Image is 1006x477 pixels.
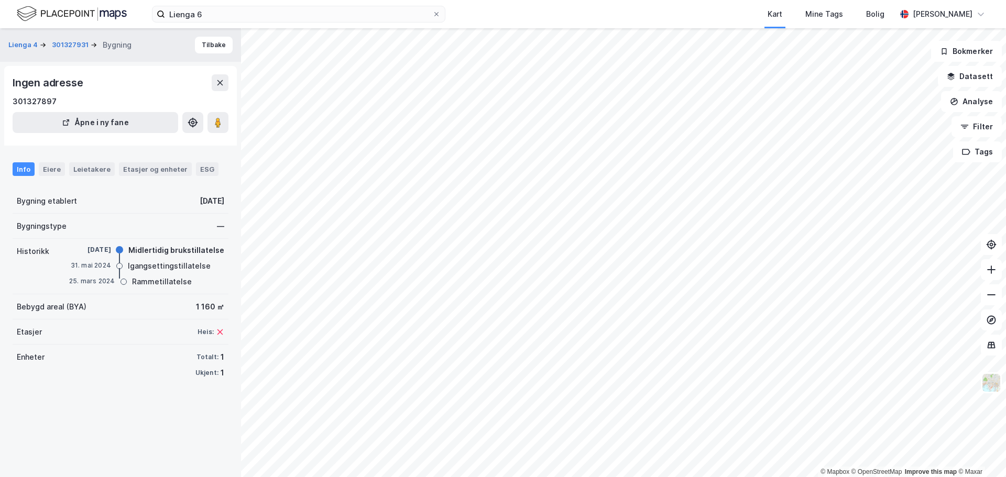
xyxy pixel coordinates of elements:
[200,195,224,207] div: [DATE]
[938,66,1002,87] button: Datasett
[123,164,188,174] div: Etasjer og enheter
[941,91,1002,112] button: Analyse
[195,37,233,53] button: Tilbake
[821,468,849,475] a: Mapbox
[952,116,1002,137] button: Filter
[196,301,224,313] div: 1 160 ㎡
[768,8,782,20] div: Kart
[17,195,77,207] div: Bygning etablert
[217,220,224,232] div: —
[8,40,40,50] button: Lienga 4
[128,260,211,272] div: Igangsettingstillatelse
[13,162,35,176] div: Info
[128,244,224,257] div: Midlertidig brukstillatelse
[221,351,224,363] div: 1
[954,427,1006,477] iframe: Chat Widget
[13,95,57,108] div: 301327897
[981,373,1001,393] img: Z
[905,468,957,475] a: Improve this map
[13,112,178,133] button: Åpne i ny fane
[866,8,884,20] div: Bolig
[196,162,218,176] div: ESG
[221,367,224,379] div: 1
[17,301,86,313] div: Bebygd areal (BYA)
[195,369,218,377] div: Ukjent:
[69,276,115,286] div: 25. mars 2024
[13,74,85,91] div: Ingen adresse
[17,245,49,258] div: Historikk
[17,220,67,232] div: Bygningstype
[69,162,115,176] div: Leietakere
[931,41,1002,62] button: Bokmerker
[953,141,1002,162] button: Tags
[132,275,192,288] div: Rammetillatelse
[17,351,45,363] div: Enheter
[69,245,111,254] div: [DATE]
[851,468,902,475] a: OpenStreetMap
[69,261,111,270] div: 31. mai 2024
[17,326,42,338] div: Etasjer
[52,40,91,50] button: 301327931
[805,8,843,20] div: Mine Tags
[196,353,218,361] div: Totalt:
[954,427,1006,477] div: Kontrollprogram for chat
[198,328,214,336] div: Heis:
[17,5,127,23] img: logo.f888ab2527a4732fd821a326f86c7f29.svg
[165,6,432,22] input: Søk på adresse, matrikkel, gårdeiere, leietakere eller personer
[39,162,65,176] div: Eiere
[913,8,972,20] div: [PERSON_NAME]
[103,39,132,51] div: Bygning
